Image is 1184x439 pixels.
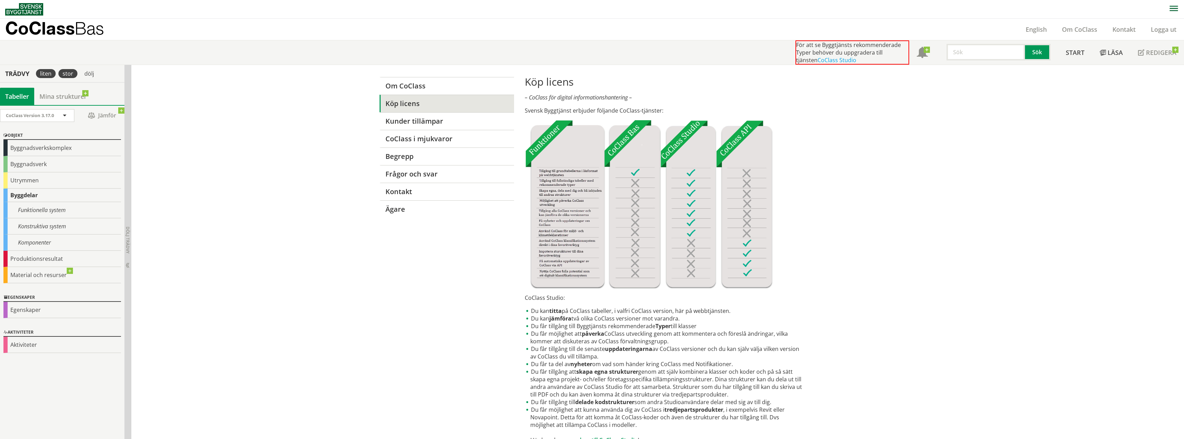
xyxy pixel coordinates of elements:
strong: nyheter [570,360,592,368]
div: liten [36,69,56,78]
strong: jämföra [549,315,571,322]
div: Utrymmen [3,172,121,189]
strong: tredjepartsprodukter [664,406,723,413]
p: Svensk Byggtjänst erbjuder följande CoClass-tjänster: [525,107,804,114]
span: CoClass Version 3.17.0 [6,112,54,118]
a: Begrepp [380,147,514,165]
li: Du kan två olika CoClass versioner mot varandra. [525,315,804,322]
a: Start [1058,40,1092,65]
a: Kunder tillämpar [380,112,514,130]
a: Läsa [1092,40,1130,65]
strong: uppdateringarna [605,345,652,353]
li: Du kan på CoClass tabeller, i valfri CoClass version, här på webbtjänsten. [525,307,804,315]
input: Sök [947,44,1025,60]
li: Du får ta del av om vad som händer kring CoClass med Notifikationer. [525,360,804,368]
div: Komponenter [3,235,121,251]
div: dölj [80,69,98,78]
div: Byggnadsverkskomplex [3,140,121,156]
div: stor [58,69,77,78]
span: Jämför [81,109,123,122]
strong: skapa egna strukturer [576,368,638,375]
a: CoClass Studio [818,56,856,64]
strong: påverka [582,330,604,337]
div: Egenskaper [3,294,121,302]
a: Kontakt [1105,25,1143,34]
em: – CoClass för digital informationshantering – [525,94,632,101]
strong: Typer [655,322,671,330]
img: Svensk Byggtjänst [5,3,43,16]
div: Produktionsresultat [3,251,121,267]
a: Mina strukturer [34,88,92,105]
div: Trädvy [1,70,33,77]
strong: titta [549,307,562,315]
div: Funktionella system [3,202,121,218]
img: Tjnster-Tabell_CoClassBas-Studio-API2022-12-22.jpg [525,120,773,288]
span: Bas [75,18,104,38]
p: CoClass Studio: [525,294,804,302]
div: Objekt [3,132,121,140]
div: Aktiviteter [3,337,121,353]
li: Du får möjlighet att CoClass utveckling genom att kommentera och föreslå ändringar, vilka kommer ... [525,330,804,345]
li: Du får tillgång att genom att själv kombinera klasser och koder och på så sätt skapa egna projekt... [525,368,804,398]
span: Läsa [1108,48,1123,57]
button: Sök [1025,44,1051,60]
a: CoClassBas [5,19,119,40]
div: För att se Byggtjänsts rekommenderade Typer behöver du uppgradera till tjänsten [795,40,909,65]
a: Redigera [1130,40,1184,65]
div: Material och resurser [3,267,121,283]
li: Du får tillgång till som andra Studioanvändare delar med sig av till dig. [525,398,804,406]
a: Kontakt [380,183,514,200]
a: Om CoClass [1054,25,1105,34]
a: Frågor och svar [380,165,514,183]
a: Ägare [380,200,514,218]
h1: Köp licens [525,76,804,88]
div: Byggnadsverk [3,156,121,172]
a: Logga ut [1143,25,1184,34]
a: English [1018,25,1054,34]
a: Om CoClass [380,77,514,95]
span: Start [1066,48,1084,57]
li: Du får tillgång till de senaste av CoClass versioner och du kan själv välja vilken version av CoC... [525,345,804,360]
strong: delade kodstrukturer [575,398,634,406]
p: CoClass [5,24,104,32]
div: Egenskaper [3,302,121,318]
span: Redigera [1146,48,1176,57]
div: Konstruktiva system [3,218,121,235]
span: Notifikationer [917,48,928,59]
span: Dölj trädvy [125,227,131,254]
li: Du får tillgång till Byggtjänsts rekommenderade till klasser [525,322,804,330]
div: Aktiviteter [3,328,121,337]
a: CoClass i mjukvaror [380,130,514,147]
div: Byggdelar [3,189,121,202]
a: Köp licens [380,95,514,112]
